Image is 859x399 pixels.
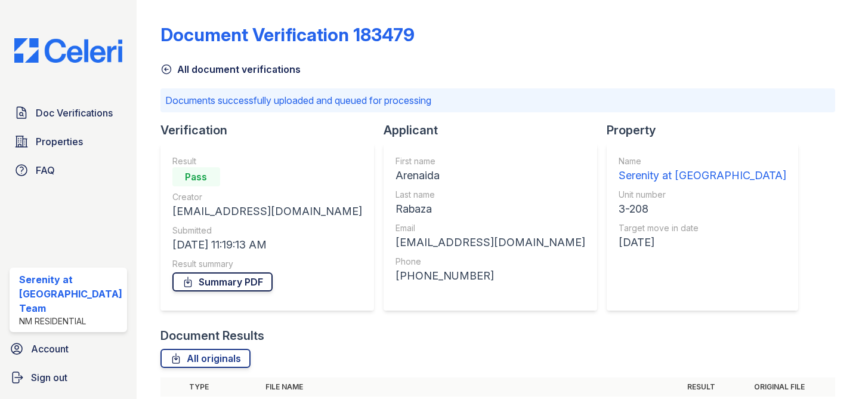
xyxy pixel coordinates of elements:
[19,315,122,327] div: NM Residential
[384,122,607,139] div: Applicant
[172,272,273,291] a: Summary PDF
[5,366,132,389] a: Sign out
[619,222,786,234] div: Target move in date
[682,377,749,397] th: Result
[172,155,362,167] div: Result
[172,258,362,270] div: Result summary
[395,222,585,234] div: Email
[619,155,786,167] div: Name
[160,349,251,368] a: All originals
[10,130,127,154] a: Properties
[172,225,362,237] div: Submitted
[619,234,786,251] div: [DATE]
[172,191,362,203] div: Creator
[36,134,83,149] span: Properties
[165,93,830,108] p: Documents successfully uploaded and queued for processing
[172,237,362,253] div: [DATE] 11:19:13 AM
[10,158,127,182] a: FAQ
[395,189,585,201] div: Last name
[607,122,808,139] div: Property
[31,370,67,385] span: Sign out
[36,163,55,177] span: FAQ
[160,122,384,139] div: Verification
[619,189,786,201] div: Unit number
[395,155,585,167] div: First name
[619,167,786,184] div: Serenity at [GEOGRAPHIC_DATA]
[172,167,220,186] div: Pass
[10,101,127,125] a: Doc Verifications
[160,327,264,344] div: Document Results
[261,377,682,397] th: File name
[184,377,261,397] th: Type
[619,155,786,184] a: Name Serenity at [GEOGRAPHIC_DATA]
[36,106,113,120] span: Doc Verifications
[619,201,786,217] div: 3-208
[749,377,835,397] th: Original file
[395,201,585,217] div: Rabaza
[395,167,585,184] div: Arenaida
[395,256,585,268] div: Phone
[5,38,132,63] img: CE_Logo_Blue-a8612792a0a2168367f1c8372b55b34899dd931a85d93a1a3d3e32e68fde9ad4.png
[19,272,122,315] div: Serenity at [GEOGRAPHIC_DATA] Team
[31,342,69,356] span: Account
[395,268,585,284] div: [PHONE_NUMBER]
[160,24,415,45] div: Document Verification 183479
[5,337,132,361] a: Account
[395,234,585,251] div: [EMAIL_ADDRESS][DOMAIN_NAME]
[160,62,301,76] a: All document verifications
[172,203,362,220] div: [EMAIL_ADDRESS][DOMAIN_NAME]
